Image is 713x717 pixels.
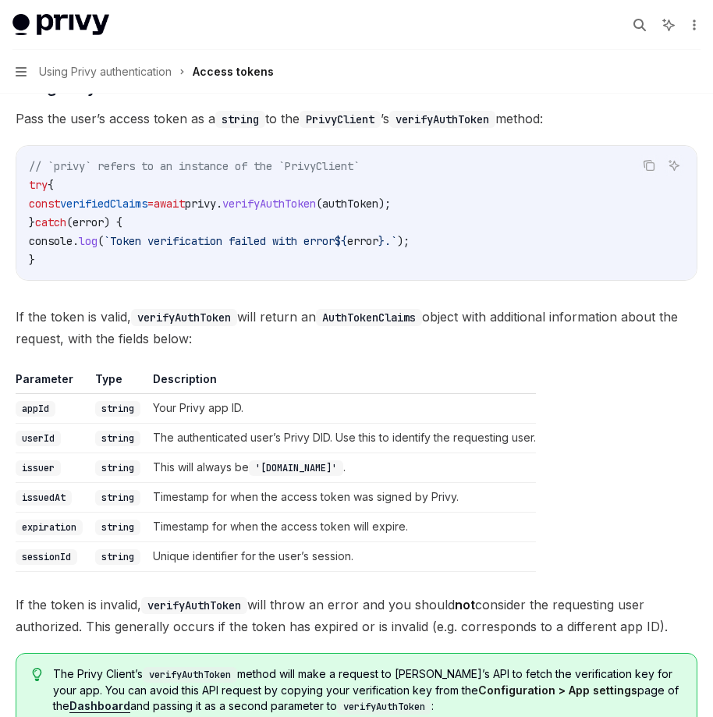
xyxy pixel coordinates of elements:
code: verifyAuthToken [141,597,247,614]
span: catch [35,215,66,229]
span: `Token verification failed with error [104,234,335,248]
span: verifyAuthToken [222,197,316,211]
td: This will always be . [147,453,536,482]
code: AuthTokenClaims [316,309,422,326]
span: authToken [322,197,378,211]
code: PrivyClient [300,111,381,128]
span: await [154,197,185,211]
code: verifyAuthToken [131,309,237,326]
code: string [95,490,140,506]
code: userId [16,431,61,446]
code: sessionId [16,549,77,565]
div: Access tokens [193,62,274,81]
code: verifyAuthToken [389,111,495,128]
span: If the token is valid, will return an object with additional information about the request, with ... [16,306,697,350]
code: expiration [16,520,83,535]
code: '[DOMAIN_NAME]' [249,460,343,476]
th: Description [147,371,536,394]
span: Pass the user’s access token as a to the ’s method: [16,108,697,130]
code: string [215,111,265,128]
td: The authenticated user’s Privy DID. Use this to identify the requesting user. [147,423,536,453]
code: string [95,431,140,446]
span: error [347,234,378,248]
code: issuedAt [16,490,72,506]
span: ${ [335,234,347,248]
span: ); [397,234,410,248]
span: ( [98,234,104,248]
a: Dashboard [69,699,130,713]
td: Your Privy app ID. [147,393,536,423]
img: light logo [12,14,109,36]
th: Parameter [16,371,89,394]
span: { [48,178,54,192]
span: } [29,215,35,229]
span: ( [316,197,322,211]
span: ( [66,215,73,229]
code: string [95,549,140,565]
strong: Configuration > App settings [478,683,637,697]
span: log [79,234,98,248]
code: verifyAuthToken [337,699,431,715]
span: const [29,197,60,211]
td: Timestamp for when the access token will expire. [147,512,536,541]
span: // `privy` refers to an instance of the `PrivyClient` [29,159,360,173]
code: string [95,460,140,476]
strong: Dashboard [69,699,130,712]
span: ) { [104,215,122,229]
span: } [29,253,35,267]
span: try [29,178,48,192]
th: Type [89,371,147,394]
span: error [73,215,104,229]
code: verifyAuthToken [143,667,237,683]
span: . [216,197,222,211]
span: } [378,234,385,248]
span: console [29,234,73,248]
span: . [73,234,79,248]
span: .` [385,234,397,248]
strong: not [455,597,475,612]
button: More actions [685,14,701,36]
td: Timestamp for when the access token was signed by Privy. [147,482,536,512]
svg: Tip [32,668,43,682]
code: issuer [16,460,61,476]
code: string [95,401,140,417]
span: The Privy Client’s method will make a request to [PERSON_NAME]’s API to fetch the verification ke... [53,666,681,715]
span: = [147,197,154,211]
span: verifiedClaims [60,197,147,211]
span: ); [378,197,391,211]
code: appId [16,401,55,417]
span: Using Privy authentication [39,62,172,81]
span: If the token is invalid, will throw an error and you should consider the requesting user authoriz... [16,594,697,637]
span: privy [185,197,216,211]
button: Ask AI [664,155,684,176]
td: Unique identifier for the user’s session. [147,541,536,571]
button: Copy the contents from the code block [639,155,659,176]
code: string [95,520,140,535]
